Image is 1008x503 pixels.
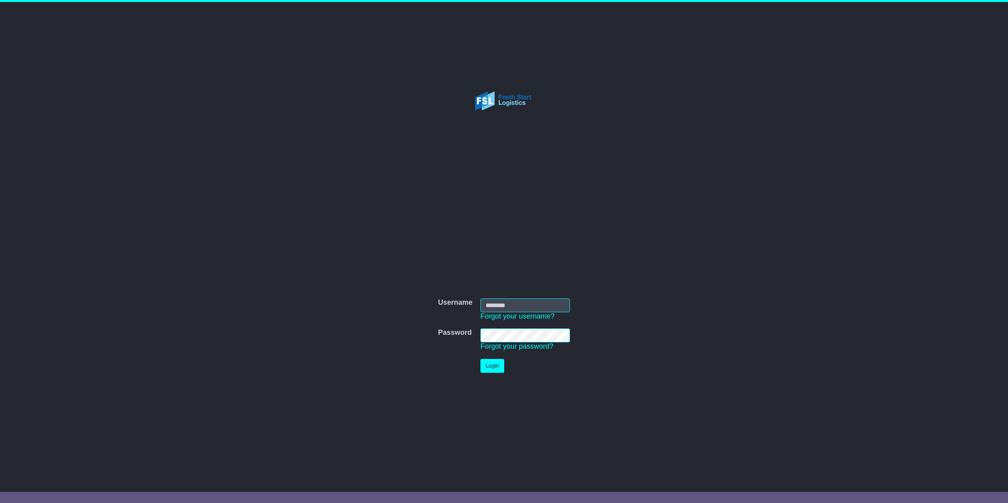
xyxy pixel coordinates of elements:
[438,328,472,337] label: Password
[480,359,504,373] button: Login
[480,342,553,350] a: Forgot your password?
[462,67,546,135] img: Fresh Start Logistics Pty Ltd
[480,312,554,320] a: Forgot your username?
[438,298,473,307] label: Username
